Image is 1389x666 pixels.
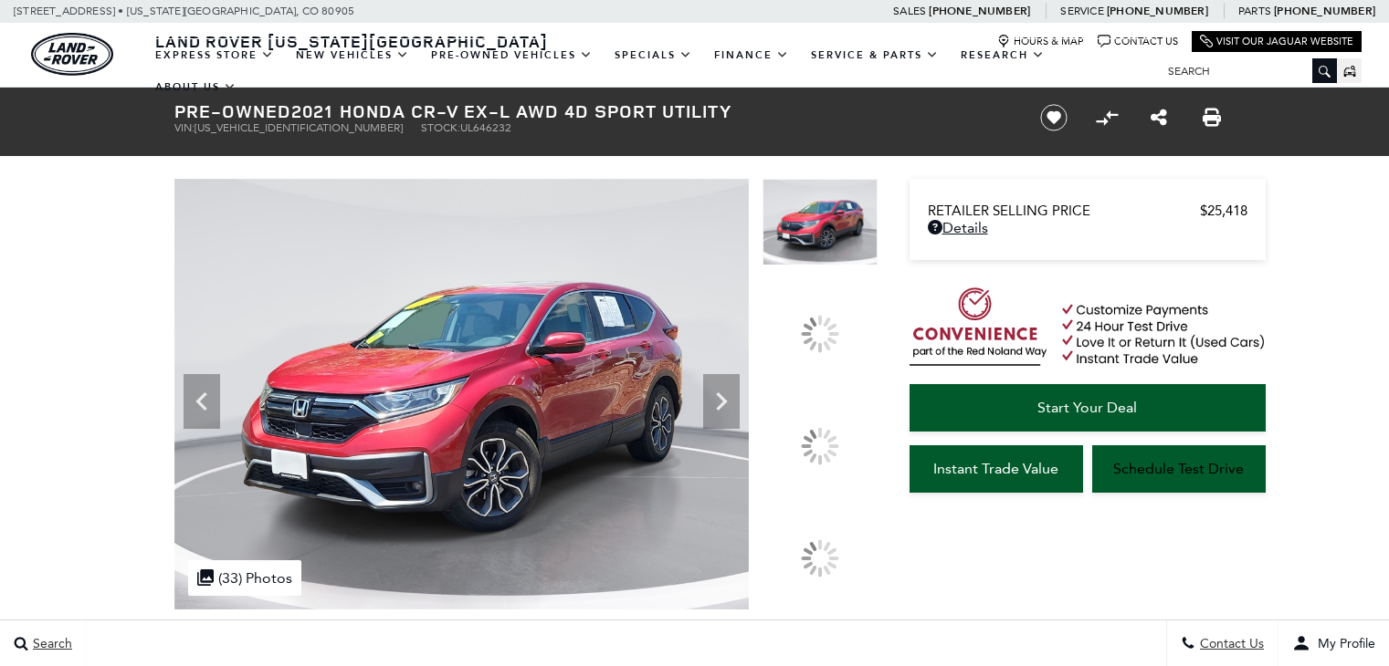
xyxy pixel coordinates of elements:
[460,121,511,134] span: UL646232
[1195,636,1264,651] span: Contact Us
[800,39,950,71] a: Service & Parts
[144,71,247,103] a: About Us
[188,560,301,596] div: (33) Photos
[144,39,285,71] a: EXPRESS STORE
[1203,107,1221,129] a: Print this Pre-Owned 2021 Honda CR-V EX-L AWD 4D Sport Utility
[174,121,195,134] span: VIN:
[950,39,1056,71] a: Research
[1200,203,1247,219] span: $25,418
[1107,4,1208,18] a: [PHONE_NUMBER]
[933,460,1058,477] span: Instant Trade Value
[1093,104,1121,131] button: Compare vehicle
[1037,399,1137,416] span: Start Your Deal
[174,99,291,123] strong: Pre-Owned
[420,39,604,71] a: Pre-Owned Vehicles
[195,121,403,134] span: [US_VEHICLE_IDENTIFICATION_NUMBER]
[1238,5,1271,17] span: Parts
[1098,35,1178,48] a: Contact Us
[285,39,420,71] a: New Vehicles
[28,636,72,651] span: Search
[928,219,1247,236] a: Details
[1151,107,1167,129] a: Share this Pre-Owned 2021 Honda CR-V EX-L AWD 4D Sport Utility
[1092,445,1266,493] a: Schedule Test Drive
[14,5,354,17] a: [STREET_ADDRESS] • [US_STATE][GEOGRAPHIC_DATA], CO 80905
[1034,103,1074,132] button: Save vehicle
[997,35,1084,48] a: Hours & Map
[1154,60,1337,82] input: Search
[893,5,926,17] span: Sales
[1279,620,1389,666] button: user-profile-menu
[155,30,548,52] span: Land Rover [US_STATE][GEOGRAPHIC_DATA]
[1113,460,1244,477] span: Schedule Test Drive
[174,179,749,609] img: Used 2021 Radiant Red Metallic Honda EX-L image 1
[31,33,113,76] a: land-rover
[928,203,1247,219] a: Retailer Selling Price $25,418
[31,33,113,76] img: Land Rover
[144,30,559,52] a: Land Rover [US_STATE][GEOGRAPHIC_DATA]
[763,179,878,265] img: Used 2021 Radiant Red Metallic Honda EX-L image 1
[604,39,703,71] a: Specials
[910,445,1083,493] a: Instant Trade Value
[174,101,1010,121] h1: 2021 Honda CR-V EX-L AWD 4D Sport Utility
[1200,35,1353,48] a: Visit Our Jaguar Website
[910,384,1266,432] a: Start Your Deal
[421,121,460,134] span: Stock:
[929,4,1030,18] a: [PHONE_NUMBER]
[928,203,1200,219] span: Retailer Selling Price
[1274,4,1375,18] a: [PHONE_NUMBER]
[144,39,1154,103] nav: Main Navigation
[1310,636,1375,651] span: My Profile
[703,39,800,71] a: Finance
[1060,5,1103,17] span: Service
